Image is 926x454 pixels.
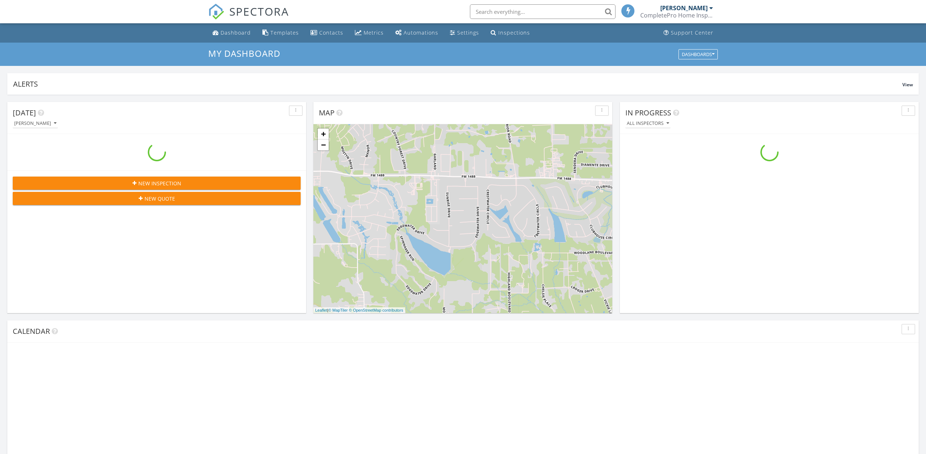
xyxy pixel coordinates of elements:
[13,177,301,190] button: New Inspection
[318,129,329,139] a: Zoom in
[488,26,533,40] a: Inspections
[318,139,329,150] a: Zoom out
[13,108,36,118] span: [DATE]
[640,12,713,19] div: CompletePro Home Inspections, PLLC
[210,26,254,40] a: Dashboard
[902,82,913,88] span: View
[498,29,530,36] div: Inspections
[671,29,713,36] div: Support Center
[352,26,387,40] a: Metrics
[208,47,280,59] span: My Dashboard
[447,26,482,40] a: Settings
[208,4,224,20] img: The Best Home Inspection Software - Spectora
[138,179,181,187] span: New Inspection
[313,307,405,313] div: |
[349,308,403,312] a: © OpenStreetMap contributors
[660,4,708,12] div: [PERSON_NAME]
[625,108,671,118] span: In Progress
[364,29,384,36] div: Metrics
[661,26,716,40] a: Support Center
[319,108,335,118] span: Map
[404,29,438,36] div: Automations
[682,52,715,57] div: Dashboards
[470,4,616,19] input: Search everything...
[13,192,301,205] button: New Quote
[13,79,902,89] div: Alerts
[457,29,479,36] div: Settings
[308,26,346,40] a: Contacts
[319,29,343,36] div: Contacts
[625,119,670,129] button: All Inspectors
[260,26,302,40] a: Templates
[221,29,251,36] div: Dashboard
[13,119,58,129] button: [PERSON_NAME]
[270,29,299,36] div: Templates
[14,121,56,126] div: [PERSON_NAME]
[678,49,718,59] button: Dashboards
[328,308,348,312] a: © MapTiler
[13,326,50,336] span: Calendar
[229,4,289,19] span: SPECTORA
[627,121,669,126] div: All Inspectors
[145,195,175,202] span: New Quote
[392,26,441,40] a: Automations (Basic)
[315,308,327,312] a: Leaflet
[208,10,289,25] a: SPECTORA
